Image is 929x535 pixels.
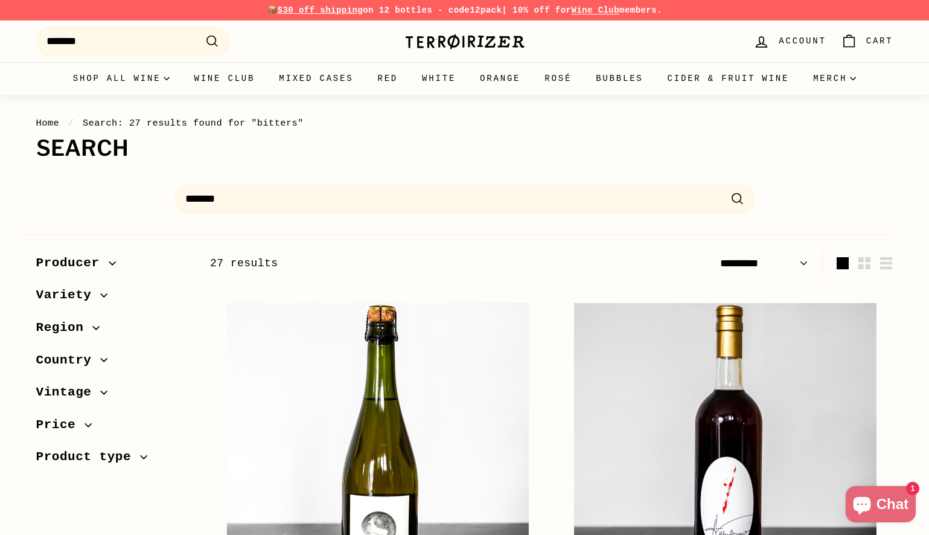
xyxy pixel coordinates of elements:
[36,136,893,161] h1: Search
[36,447,141,467] span: Product type
[61,62,182,95] summary: Shop all wine
[65,118,77,129] span: /
[656,62,802,95] a: Cider & Fruit Wine
[36,250,191,283] button: Producer
[36,444,191,476] button: Product type
[210,255,552,272] div: 27 results
[36,4,893,17] p: 📦 on 12 bottles - code | 10% off for members.
[36,116,893,130] nav: breadcrumbs
[779,34,826,48] span: Account
[83,118,304,129] span: Search: 27 results found for "bitters"
[36,282,191,315] button: Variety
[842,486,919,525] inbox-online-store-chat: Shopify online store chat
[36,412,191,444] button: Price
[584,62,655,95] a: Bubbles
[267,62,365,95] a: Mixed Cases
[532,62,584,95] a: Rosé
[278,5,363,15] span: $30 off shipping
[36,318,93,338] span: Region
[470,5,502,15] strong: 12pack
[410,62,468,95] a: White
[801,62,868,95] summary: Merch
[468,62,532,95] a: Orange
[36,415,85,435] span: Price
[36,285,101,306] span: Variety
[834,24,901,59] a: Cart
[36,253,109,274] span: Producer
[571,5,619,15] a: Wine Club
[36,347,191,380] button: Country
[36,379,191,412] button: Vintage
[365,62,410,95] a: Red
[746,24,833,59] a: Account
[182,62,267,95] a: Wine Club
[36,382,101,403] span: Vintage
[12,62,918,95] div: Primary
[866,34,893,48] span: Cart
[36,350,101,371] span: Country
[36,118,60,129] a: Home
[36,315,191,347] button: Region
